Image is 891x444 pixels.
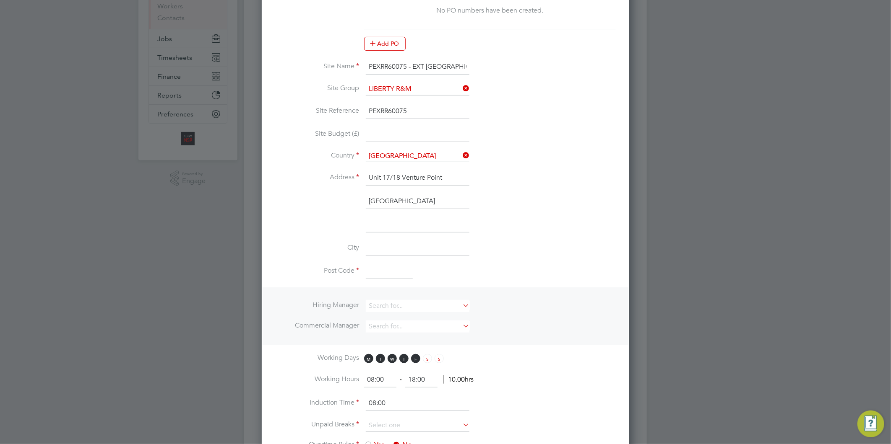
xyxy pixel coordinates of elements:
label: Site Group [275,84,359,93]
input: Search for... [366,320,469,333]
label: Address [275,173,359,182]
label: Site Name [275,62,359,71]
input: 17:00 [405,372,438,387]
input: Search for... [366,150,469,162]
label: Site Budget (£) [275,129,359,138]
input: Search for... [366,83,469,96]
label: Induction Time [275,398,359,407]
label: Site Reference [275,106,359,115]
label: City [275,243,359,252]
label: Working Days [275,354,359,362]
div: No PO numbers have been created. [373,6,607,15]
span: F [411,354,420,363]
input: 08:00 [364,372,396,387]
span: T [399,354,409,363]
button: Add PO [364,37,406,50]
label: Commercial Manager [275,321,359,330]
input: Search for... [366,300,469,312]
label: Country [275,151,359,160]
span: M [364,354,373,363]
span: T [376,354,385,363]
button: Engage Resource Center [857,410,884,437]
span: S [423,354,432,363]
span: W [388,354,397,363]
input: Select one [366,419,469,432]
label: Working Hours [275,375,359,384]
span: 10.00hrs [443,375,474,384]
label: Hiring Manager [275,301,359,310]
label: Post Code [275,266,359,275]
span: S [435,354,444,363]
span: ‐ [398,375,404,384]
label: Unpaid Breaks [275,420,359,429]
